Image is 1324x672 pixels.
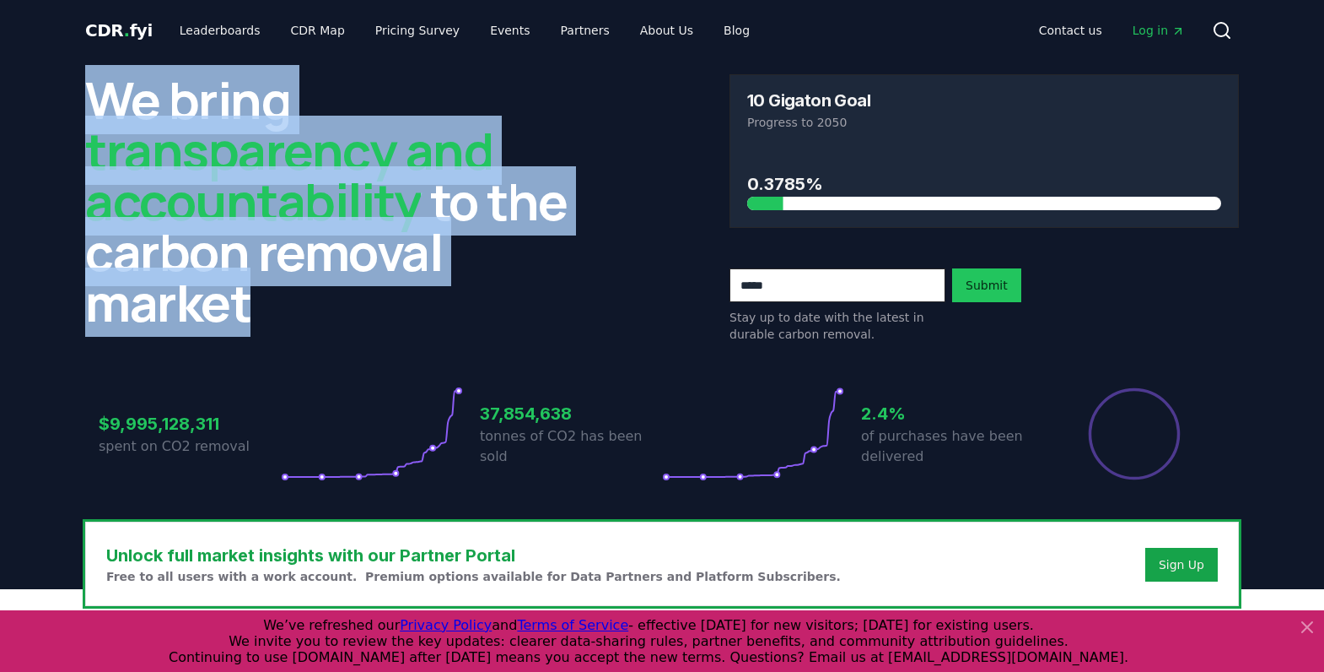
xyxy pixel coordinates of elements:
button: Sign Up [1145,548,1218,582]
span: . [124,20,130,41]
nav: Main [1025,15,1198,46]
h3: 2.4% [861,401,1043,426]
button: Submit [952,268,1021,302]
a: Sign Up [1159,556,1204,573]
a: Events [476,15,543,46]
h3: 37,854,638 [480,401,662,426]
span: CDR fyi [85,20,153,41]
a: About Us [627,15,707,46]
a: Pricing Survey [362,15,473,46]
h3: $9,995,128,311 [99,411,281,436]
p: Stay up to date with the latest in durable carbon removal. [729,309,945,343]
a: Contact us [1025,15,1116,46]
span: transparency and accountability [85,116,492,236]
a: Blog [710,15,763,46]
p: Progress to 2050 [747,114,1221,131]
h3: 0.3785% [747,171,1221,197]
a: CDR Map [277,15,358,46]
h3: Unlock full market insights with our Partner Portal [106,543,841,568]
h2: We bring to the carbon removal market [85,74,595,328]
p: Free to all users with a work account. Premium options available for Data Partners and Platform S... [106,568,841,585]
a: Leaderboards [166,15,274,46]
p: spent on CO2 removal [99,436,281,457]
span: Log in [1133,22,1185,39]
a: Partners [547,15,623,46]
a: Log in [1119,15,1198,46]
h3: 10 Gigaton Goal [747,92,870,109]
a: CDR.fyi [85,19,153,42]
nav: Main [166,15,763,46]
div: Percentage of sales delivered [1087,387,1181,481]
p: of purchases have been delivered [861,426,1043,467]
p: tonnes of CO2 has been sold [480,426,662,467]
